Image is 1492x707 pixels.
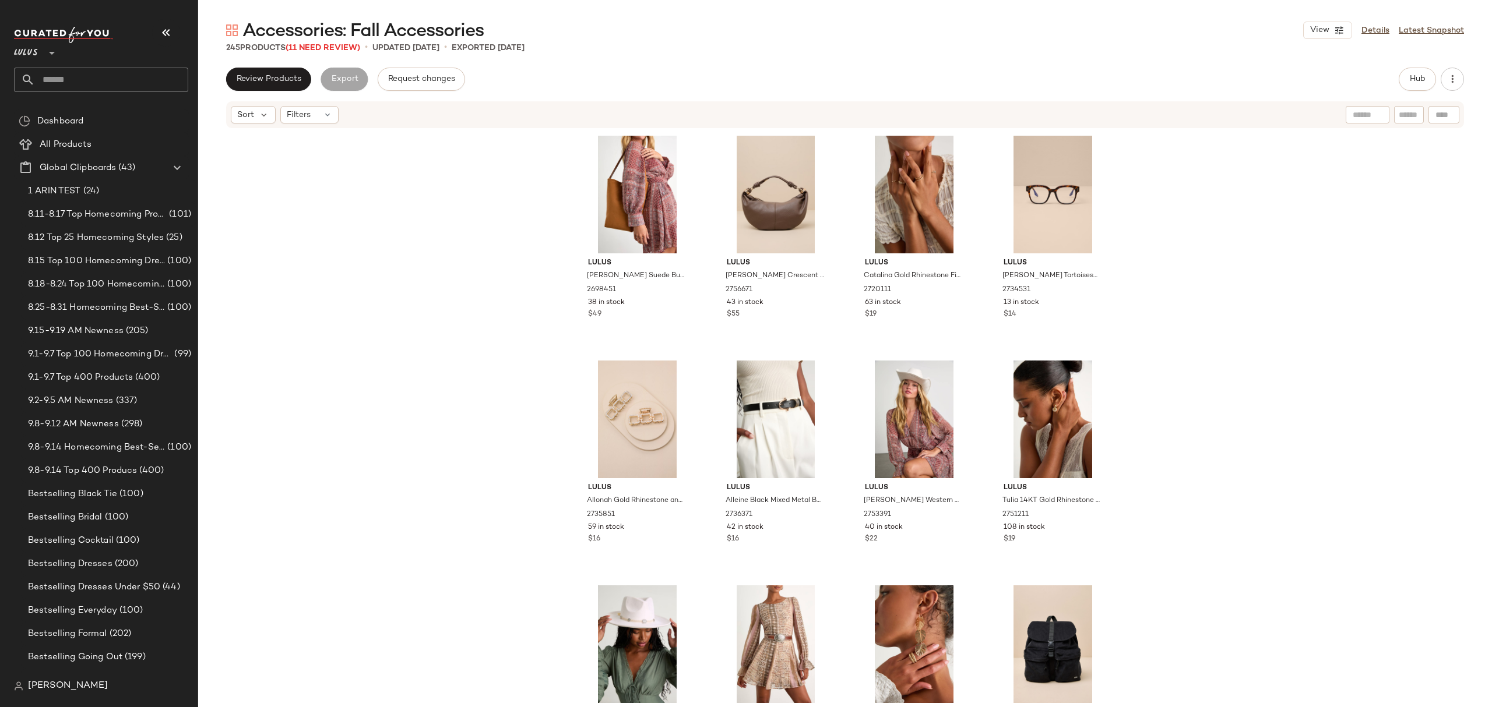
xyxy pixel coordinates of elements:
[726,285,752,295] span: 2756671
[28,604,117,617] span: Bestselling Everyday
[116,161,135,175] span: (43)
[1004,258,1102,268] span: Lulus
[287,109,311,121] span: Filters
[237,109,254,121] span: Sort
[1399,68,1436,91] button: Hub
[1399,24,1464,37] a: Latest Snapshot
[1002,271,1101,281] span: [PERSON_NAME] Tortoiseshell Blue Light Glasses
[1002,496,1101,506] span: Tulia 14KT Gold Rhinestone Double Hoop Earrings
[14,27,113,43] img: cfy_white_logo.C9jOOHJF.svg
[19,115,30,127] img: svg%3e
[1002,285,1030,295] span: 2734531
[28,324,124,338] span: 9.15-9.19 AM Newness
[587,285,616,295] span: 2698451
[717,585,835,703] img: 2722431_01_OM_2025-08-20.jpg
[378,68,465,91] button: Request changes
[1004,483,1102,493] span: Lulus
[727,298,763,308] span: 43 in stock
[165,301,191,314] span: (100)
[236,75,301,84] span: Review Products
[726,510,752,520] span: 2736371
[167,208,191,221] span: (101)
[588,534,600,545] span: $16
[28,534,114,547] span: Bestselling Cocktail
[1361,24,1389,37] a: Details
[28,418,119,431] span: 9.8-9.12 AM Newness
[28,464,137,478] span: 9.8-9.14 Top 400 Producs
[132,674,151,687] span: (92)
[164,231,182,245] span: (25)
[588,309,601,320] span: $49
[856,360,973,478] img: 2753391_01_OM_2025-08-20.jpg
[994,360,1111,478] img: 2751211_03_OM_2025-08-20.jpg
[160,581,180,594] span: (44)
[856,585,973,703] img: 2727871_01_OM_2025-07-17.jpg
[372,42,439,54] p: updated [DATE]
[14,681,23,691] img: svg%3e
[114,394,138,408] span: (337)
[28,348,172,361] span: 9.1-9.7 Top 100 Homecoming Dresses
[865,483,963,493] span: Lulus
[388,75,455,84] span: Request changes
[226,68,311,91] button: Review Products
[444,41,447,55] span: •
[726,271,824,281] span: [PERSON_NAME] Crescent Shoulder Bag
[587,271,685,281] span: [PERSON_NAME] Suede Bucket Tote Bag
[28,254,165,268] span: 8.15 Top 100 Homecoming Dresses
[28,557,112,571] span: Bestselling Dresses
[727,522,763,533] span: 42 in stock
[107,627,132,641] span: (202)
[165,254,191,268] span: (100)
[365,41,368,55] span: •
[133,371,160,384] span: (400)
[588,258,687,268] span: Lulus
[28,651,122,664] span: Bestselling Going Out
[1409,75,1426,84] span: Hub
[727,309,740,320] span: $55
[726,496,824,506] span: Alleine Black Mixed Metal Belt
[112,557,139,571] span: (200)
[865,522,903,533] span: 40 in stock
[119,418,143,431] span: (298)
[226,24,238,36] img: svg%3e
[579,136,696,253] img: 2698451_01_OM_2025-08-06.jpg
[865,534,878,545] span: $22
[717,360,835,478] img: 2736371_01_OM_2025-09-04.jpg
[81,185,100,198] span: (24)
[717,136,835,253] img: 2756671_02_front_2025-08-27.jpg
[14,40,38,61] span: Lulus
[856,136,973,253] img: 2720111_01_OM_2025-08-29.jpg
[28,627,107,641] span: Bestselling Formal
[28,371,133,384] span: 9.1-9.7 Top 400 Products
[28,487,117,501] span: Bestselling Black Tie
[727,534,739,545] span: $16
[587,496,685,506] span: Allonah Gold Rhinestone and Pearl Hair Claw Clip Set
[865,309,877,320] span: $19
[28,278,165,291] span: 8.18-8.24 Top 100 Homecoming Dresses
[28,185,81,198] span: 1 ARIN TEST
[579,585,696,703] img: 2753411_01_OM_2025-09-03.jpg
[864,510,891,520] span: 2753391
[1310,26,1329,35] span: View
[172,348,191,361] span: (99)
[286,44,360,52] span: (11 Need Review)
[588,483,687,493] span: Lulus
[165,278,191,291] span: (100)
[28,301,165,314] span: 8.25-8.31 Homecoming Best-Sellers
[579,360,696,478] img: 2735851_02_topdown_2025-09-03.jpg
[1004,522,1045,533] span: 108 in stock
[40,161,116,175] span: Global Clipboards
[28,674,132,687] span: Bestselling Midi Dresses
[40,138,92,151] span: All Products
[28,679,108,693] span: [PERSON_NAME]
[226,42,360,54] div: Products
[114,534,140,547] span: (100)
[865,258,963,268] span: Lulus
[587,510,615,520] span: 2735851
[588,522,624,533] span: 59 in stock
[727,258,825,268] span: Lulus
[864,285,891,295] span: 2720111
[242,20,484,43] span: Accessories: Fall Accessories
[117,487,143,501] span: (100)
[137,464,164,478] span: (400)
